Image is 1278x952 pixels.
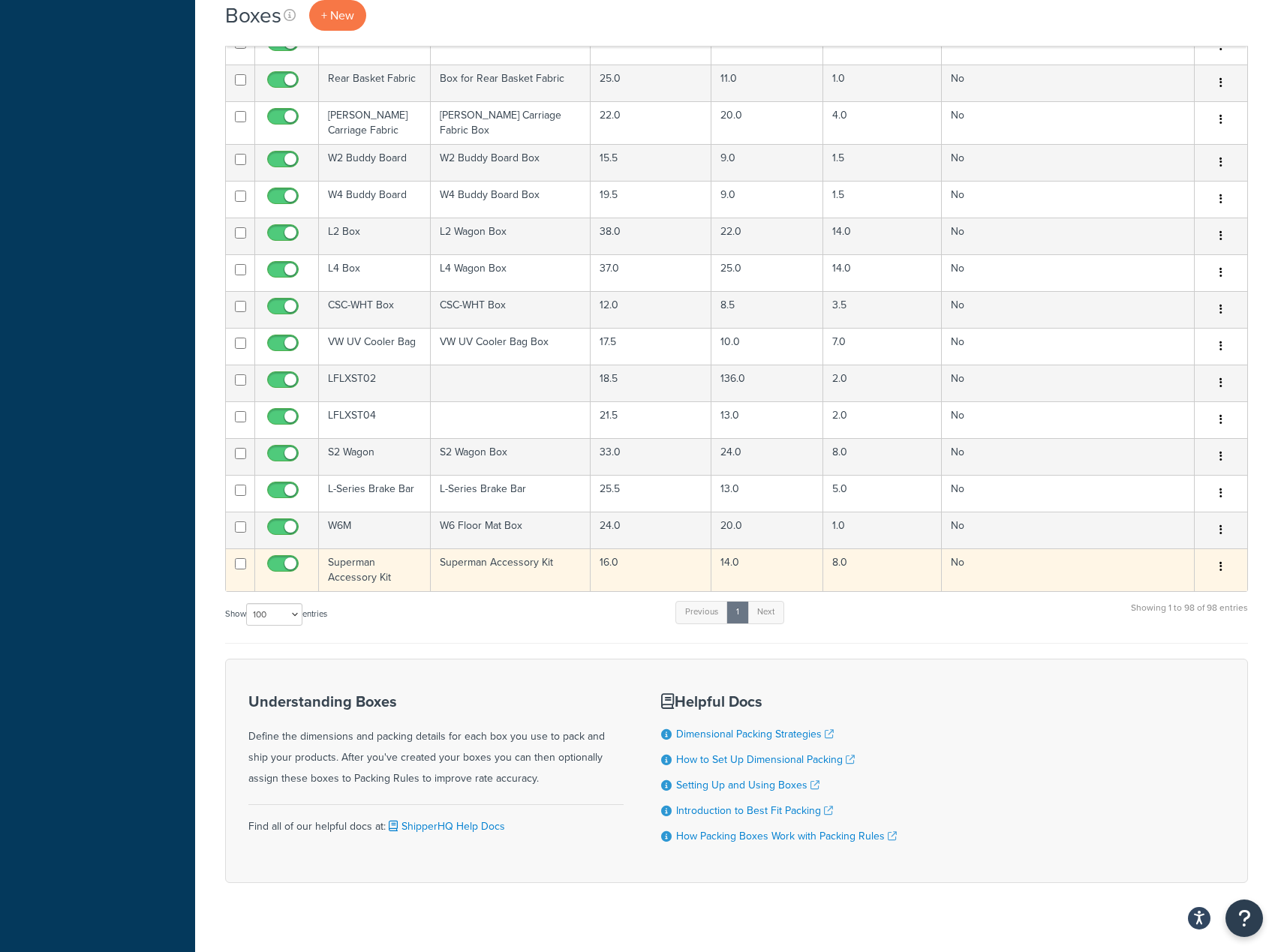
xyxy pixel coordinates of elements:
td: 25.0 [711,254,823,291]
td: 21.5 [591,401,711,438]
a: Previous [675,601,728,623]
td: LFLXST04 [319,401,431,438]
td: No [942,328,1195,365]
td: 136.0 [711,365,823,401]
td: 13.0 [711,401,823,438]
td: W2 Buddy Board Box [431,144,591,181]
td: No [942,254,1195,291]
td: 17.5 [591,328,711,365]
td: 5.0 [823,475,942,512]
td: No [942,512,1195,548]
td: No [942,401,1195,438]
a: Setting Up and Using Boxes [676,777,819,793]
td: 2.0 [823,401,942,438]
a: How Packing Boxes Work with Packing Rules [676,828,897,844]
td: 25.0 [591,65,711,101]
td: No [942,365,1195,401]
td: 14.0 [823,254,942,291]
td: 1.5 [823,181,942,218]
td: 18.5 [591,365,711,401]
td: L-Series Brake Bar [431,475,591,512]
td: 1.0 [823,512,942,548]
td: No [942,181,1195,218]
td: 24.0 [591,512,711,548]
h1: Boxes [225,1,281,30]
td: W6 Floor Mat Box [431,512,591,548]
td: 16.0 [591,548,711,591]
td: [PERSON_NAME] Carriage Fabric Box [431,101,591,144]
div: Define the dimensions and packing details for each box you use to pack and ship your products. Af... [248,693,624,789]
td: W6M [319,512,431,548]
h3: Understanding Boxes [248,693,624,710]
select: Showentries [246,603,302,626]
td: 22.0 [591,101,711,144]
a: ShipperHQ Help Docs [386,818,505,834]
td: 9.0 [711,144,823,181]
h3: Helpful Docs [661,693,897,710]
td: 12.0 [591,291,711,328]
td: L4 Wagon Box [431,254,591,291]
td: W2 Buddy Board [319,144,431,181]
td: 10.0 [711,328,823,365]
td: CSC-WHT Box [319,291,431,328]
td: Superman Accessory Kit [431,548,591,591]
td: No [942,548,1195,591]
td: 33.0 [591,438,711,475]
td: No [942,291,1195,328]
td: 15.5 [591,144,711,181]
td: 14.0 [823,218,942,254]
div: Find all of our helpful docs at: [248,804,624,837]
td: 20.0 [711,101,823,144]
td: 14.0 [711,548,823,591]
td: 11.0 [711,65,823,101]
td: Box for Rear Basket Fabric [431,65,591,101]
td: 8.5 [711,291,823,328]
td: S2 Wagon Box [431,438,591,475]
td: 1.0 [823,65,942,101]
td: 22.0 [711,218,823,254]
td: No [942,438,1195,475]
td: CSC-WHT Box [431,291,591,328]
td: 3.5 [823,291,942,328]
td: 24.0 [711,438,823,475]
td: Rear Basket Fabric [319,65,431,101]
label: Show entries [225,603,327,626]
a: Next [747,601,784,623]
td: No [942,65,1195,101]
td: 8.0 [823,438,942,475]
td: S2 Wagon [319,438,431,475]
td: No [942,101,1195,144]
td: L-Series Brake Bar [319,475,431,512]
td: LFLXST02 [319,365,431,401]
td: 9.0 [711,181,823,218]
td: No [942,475,1195,512]
a: Introduction to Best Fit Packing [676,803,833,818]
td: 25.5 [591,475,711,512]
td: L4 Box [319,254,431,291]
td: Superman Accessory Kit [319,548,431,591]
td: No [942,144,1195,181]
td: VW UV Cooler Bag Box [431,328,591,365]
td: No [942,218,1195,254]
a: Dimensional Packing Strategies [676,726,834,742]
td: VW UV Cooler Bag [319,328,431,365]
a: How to Set Up Dimensional Packing [676,752,855,767]
td: 13.0 [711,475,823,512]
button: Open Resource Center [1225,899,1263,937]
td: 2.0 [823,365,942,401]
td: 4.0 [823,101,942,144]
td: 8.0 [823,548,942,591]
td: W4 Buddy Board Box [431,181,591,218]
div: Showing 1 to 98 of 98 entries [1131,599,1248,632]
td: W4 Buddy Board [319,181,431,218]
td: 19.5 [591,181,711,218]
a: 1 [726,601,749,623]
span: + New [321,7,354,24]
td: 37.0 [591,254,711,291]
td: [PERSON_NAME] Carriage Fabric [319,101,431,144]
td: 7.0 [823,328,942,365]
td: L2 Wagon Box [431,218,591,254]
td: 20.0 [711,512,823,548]
td: 38.0 [591,218,711,254]
td: 1.5 [823,144,942,181]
